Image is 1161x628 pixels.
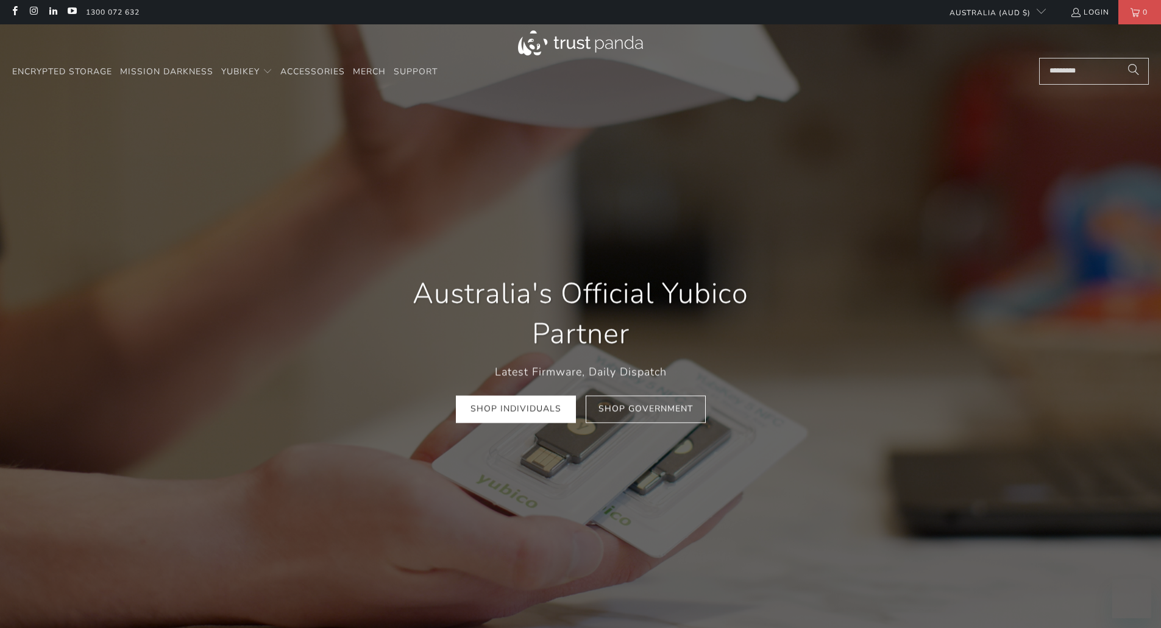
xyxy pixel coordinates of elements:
nav: Translation missing: en.navigation.header.main_nav [12,58,438,86]
img: Trust Panda Australia [518,30,643,55]
a: Shop Individuals [456,396,576,423]
h1: Australia's Official Yubico Partner [380,273,782,354]
a: Login [1070,5,1109,19]
a: Merch [353,58,386,86]
a: Accessories [280,58,345,86]
a: Support [394,58,438,86]
span: Merch [353,66,386,77]
a: Trust Panda Australia on Facebook [9,7,20,17]
a: Trust Panda Australia on LinkedIn [48,7,58,17]
a: Encrypted Storage [12,58,112,86]
span: YubiKey [221,66,260,77]
p: Latest Firmware, Daily Dispatch [380,363,782,381]
a: Trust Panda Australia on Instagram [28,7,38,17]
summary: YubiKey [221,58,272,86]
span: Encrypted Storage [12,66,112,77]
a: 1300 072 632 [86,5,140,19]
a: Shop Government [586,396,706,423]
iframe: Button to launch messaging window [1112,579,1151,618]
span: Support [394,66,438,77]
a: Trust Panda Australia on YouTube [66,7,77,17]
span: Mission Darkness [120,66,213,77]
button: Search [1118,58,1149,85]
a: Mission Darkness [120,58,213,86]
span: Accessories [280,66,345,77]
input: Search... [1039,58,1149,85]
